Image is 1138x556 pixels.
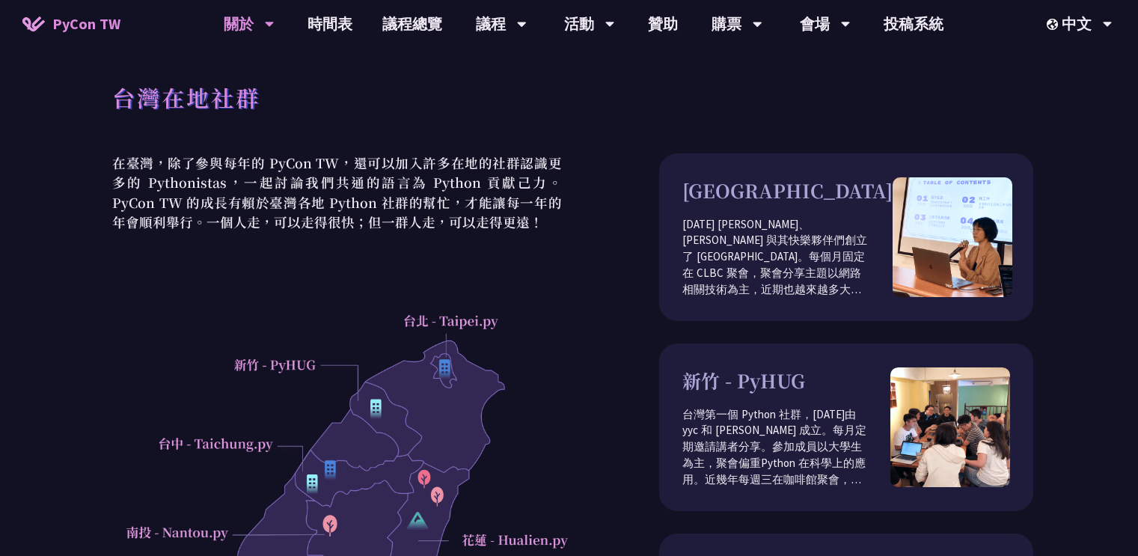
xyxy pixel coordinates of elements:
img: Home icon of PyCon TW 2025 [22,16,45,31]
h3: 新竹 - PyHUG [682,367,890,395]
img: Locale Icon [1047,19,1062,30]
span: PyCon TW [52,13,120,35]
img: pyhug [890,367,1010,487]
p: [DATE] [PERSON_NAME]、[PERSON_NAME] 與其快樂夥伴們創立了 [GEOGRAPHIC_DATA]。每個月固定在 CLBC 聚會，聚會分享主題以網路相關技術為主，近期... [682,216,893,299]
p: 台灣第一個 Python 社群，[DATE]由 yyc 和 [PERSON_NAME] 成立。每月定期邀請講者分享。參加成員以大學生為主，聚會偏重Python 在科學上的應用。近幾年每週三在咖啡... [682,406,890,489]
h1: 台灣在地社群 [112,75,260,120]
a: PyCon TW [7,5,135,43]
img: taipei [893,177,1012,297]
h3: [GEOGRAPHIC_DATA] [682,177,893,205]
p: 在臺灣，除了參與每年的 PyCon TW，還可以加入許多在地的社群認識更多的 Pythonistas，一起討論我們共通的語言為 Python 貢獻己力。PyCon TW 的成長有賴於臺灣各地 P... [105,153,569,232]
